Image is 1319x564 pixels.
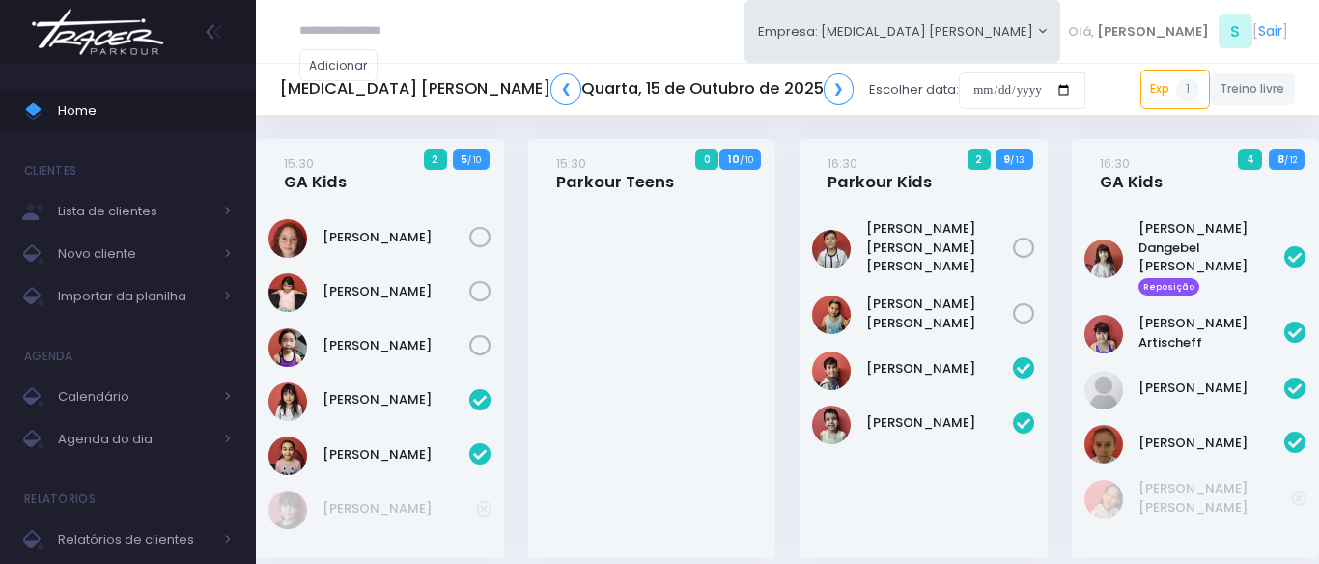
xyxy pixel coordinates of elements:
[828,155,857,173] small: 16:30
[280,68,1085,112] div: Escolher data:
[968,149,991,170] span: 2
[323,228,468,247] a: [PERSON_NAME]
[728,152,740,167] strong: 10
[1003,152,1010,167] strong: 9
[1284,155,1297,166] small: / 12
[1084,371,1123,409] img: Melissa Gobi de Azevedo de Souza
[268,273,307,312] img: Manuella Velloso Beio
[58,527,212,552] span: Relatórios de clientes
[299,49,379,81] a: Adicionar
[461,152,467,167] strong: 5
[1068,22,1094,42] span: Olá,
[1084,480,1123,519] img: Valentina Eduarda Azevedo
[1100,154,1163,192] a: 16:30GA Kids
[866,295,1012,332] a: [PERSON_NAME] [PERSON_NAME]
[24,480,96,519] h4: Relatórios
[740,155,753,166] small: / 10
[828,154,932,192] a: 16:30Parkour Kids
[1277,152,1284,167] strong: 8
[1138,219,1284,296] a: [PERSON_NAME] Dangebel [PERSON_NAME] Reposição
[58,427,212,452] span: Agenda do dia
[268,382,307,421] img: Giovanna Akari Uehara
[268,219,307,258] img: Manuella Brandão oliveira
[812,352,851,390] img: Jorge Lima
[280,73,854,105] h5: [MEDICAL_DATA] [PERSON_NAME] Quarta, 15 de Outubro de 2025
[1258,21,1282,42] a: Sair
[1140,70,1210,108] a: Exp1
[1138,434,1284,453] a: [PERSON_NAME]
[58,384,212,409] span: Calendário
[1176,78,1199,101] span: 1
[268,491,307,529] img: Isabela Kazumi Maruya de Carvalho
[866,219,1012,276] a: [PERSON_NAME] [PERSON_NAME] [PERSON_NAME]
[1138,314,1284,352] a: [PERSON_NAME] Artischeff
[1100,155,1130,173] small: 16:30
[1084,425,1123,464] img: Rafaela tiosso zago
[1060,10,1295,53] div: [ ]
[323,282,468,301] a: [PERSON_NAME]
[284,155,314,173] small: 15:30
[58,284,212,309] span: Importar da planilha
[695,149,718,170] span: 0
[323,499,475,519] a: [PERSON_NAME]
[268,328,307,367] img: Serena Tseng
[58,199,212,224] span: Lista de clientes
[284,154,347,192] a: 15:30GA Kids
[550,73,581,105] a: ❮
[824,73,855,105] a: ❯
[866,359,1012,379] a: [PERSON_NAME]
[1238,149,1262,170] span: 4
[1084,315,1123,353] img: Manuella Oliveira Artischeff
[1138,479,1291,517] a: [PERSON_NAME] [PERSON_NAME]
[24,152,76,190] h4: Clientes
[1138,379,1284,398] a: [PERSON_NAME]
[1219,14,1252,48] span: S
[268,437,307,475] img: Niara Belisário Cruz
[424,149,447,170] span: 2
[812,230,851,268] img: Leonardo Pacheco de Toledo Barros
[1138,278,1200,296] span: Reposição
[1010,155,1024,166] small: / 13
[58,99,232,124] span: Home
[812,406,851,444] img: Matheus Morbach de Freitas
[467,155,481,166] small: / 10
[24,337,73,376] h4: Agenda
[556,155,586,173] small: 15:30
[1097,22,1209,42] span: [PERSON_NAME]
[1210,73,1296,105] a: Treino livre
[812,296,851,334] img: Pedro Eduardo Leite de Oliveira
[58,241,212,267] span: Novo cliente
[323,336,468,355] a: [PERSON_NAME]
[866,413,1012,433] a: [PERSON_NAME]
[1084,240,1123,278] img: Larissa Teodoro Dangebel de Oliveira
[556,154,674,192] a: 15:30Parkour Teens
[323,445,468,465] a: [PERSON_NAME]
[323,390,468,409] a: [PERSON_NAME]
